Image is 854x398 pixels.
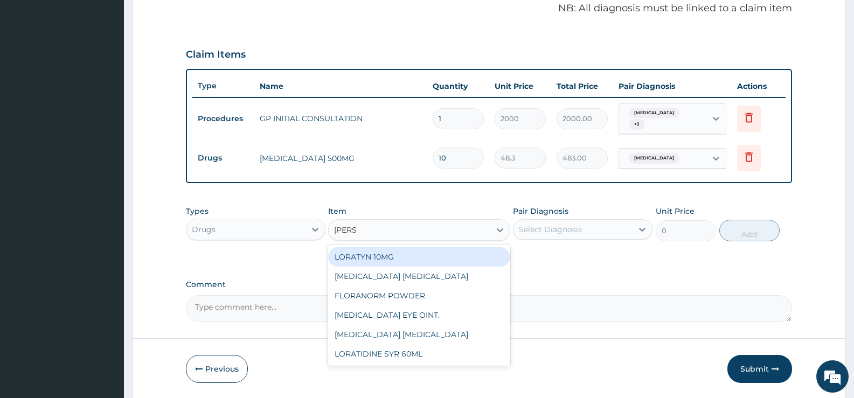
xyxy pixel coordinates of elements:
p: NB: All diagnosis must be linked to a claim item [186,2,792,16]
span: We're online! [63,126,149,235]
td: Drugs [192,148,254,168]
div: [MEDICAL_DATA] [MEDICAL_DATA] [328,325,510,344]
div: Minimize live chat window [177,5,203,31]
label: Types [186,207,209,216]
div: [MEDICAL_DATA] [MEDICAL_DATA] [328,267,510,286]
th: Actions [732,75,786,97]
span: [MEDICAL_DATA] [629,108,679,118]
th: Unit Price [489,75,551,97]
td: Procedures [192,109,254,129]
img: d_794563401_company_1708531726252_794563401 [20,54,44,81]
div: LORATYN 10MG [328,247,510,267]
div: Chat with us now [56,60,181,74]
td: GP INITIAL CONSULTATION [254,108,427,129]
label: Unit Price [656,206,695,217]
span: [MEDICAL_DATA] [629,153,679,164]
th: Quantity [427,75,489,97]
label: Comment [186,280,792,289]
th: Total Price [551,75,613,97]
button: Submit [727,355,792,383]
div: LORATIDINE SYR 60ML [328,344,510,364]
label: Item [328,206,346,217]
button: Previous [186,355,248,383]
th: Name [254,75,427,97]
div: Drugs [192,224,216,235]
button: Add [719,220,780,241]
div: [MEDICAL_DATA] EYE OINT. [328,305,510,325]
span: + 2 [629,119,645,130]
h3: Claim Items [186,49,246,61]
label: Pair Diagnosis [513,206,568,217]
th: Type [192,76,254,96]
th: Pair Diagnosis [613,75,732,97]
div: FLORANORM POWDER [328,286,510,305]
td: [MEDICAL_DATA] 500MG [254,148,427,169]
textarea: Type your message and hit 'Enter' [5,275,205,313]
div: Select Diagnosis [519,224,582,235]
